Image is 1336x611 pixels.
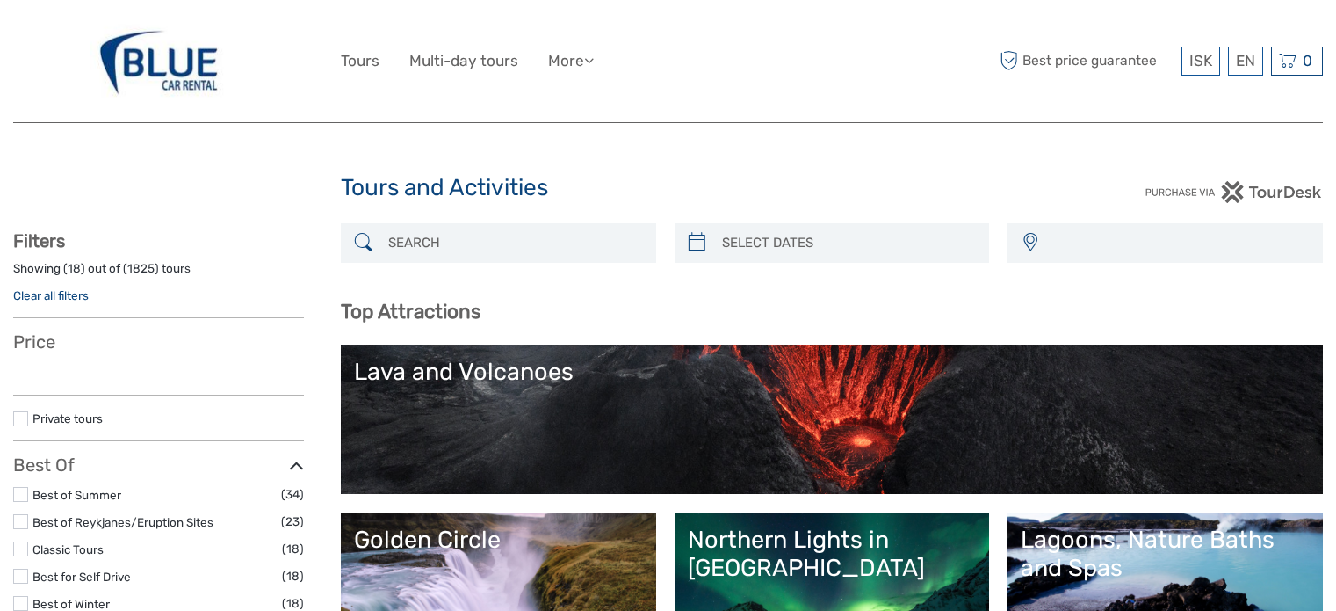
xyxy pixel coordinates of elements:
a: Tours [341,48,379,74]
div: EN [1228,47,1263,76]
a: Best of Summer [32,488,121,502]
span: (18) [282,539,304,559]
img: 327-f1504865-485a-4622-b32e-96dd980bccfc_logo_big.jpg [90,13,227,109]
a: Best for Self Drive [32,570,131,584]
div: Golden Circle [354,526,643,554]
label: 18 [68,260,81,277]
span: (18) [282,566,304,586]
a: Best of Winter [32,597,110,611]
input: SEARCH [381,228,647,258]
span: (23) [281,512,304,532]
div: Showing ( ) out of ( ) tours [13,260,304,287]
img: PurchaseViaTourDesk.png [1145,181,1323,203]
span: Best price guarantee [995,47,1177,76]
label: 1825 [127,260,155,277]
strong: Filters [13,230,65,251]
input: SELECT DATES [715,228,981,258]
a: Private tours [32,411,103,426]
a: Clear all filters [13,288,89,302]
b: Top Attractions [341,300,480,324]
a: Classic Tours [32,542,104,556]
a: Multi-day tours [409,48,518,74]
div: Northern Lights in [GEOGRAPHIC_DATA] [688,526,977,583]
a: Best of Reykjanes/Eruption Sites [32,515,213,529]
a: More [548,48,594,74]
div: Lava and Volcanoes [354,358,1310,386]
span: ISK [1189,52,1212,69]
span: 0 [1300,52,1315,69]
div: Lagoons, Nature Baths and Spas [1021,526,1310,583]
a: Lava and Volcanoes [354,358,1310,481]
h3: Best Of [13,455,304,476]
h1: Tours and Activities [341,174,996,202]
h3: Price [13,331,304,353]
span: (34) [281,484,304,505]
